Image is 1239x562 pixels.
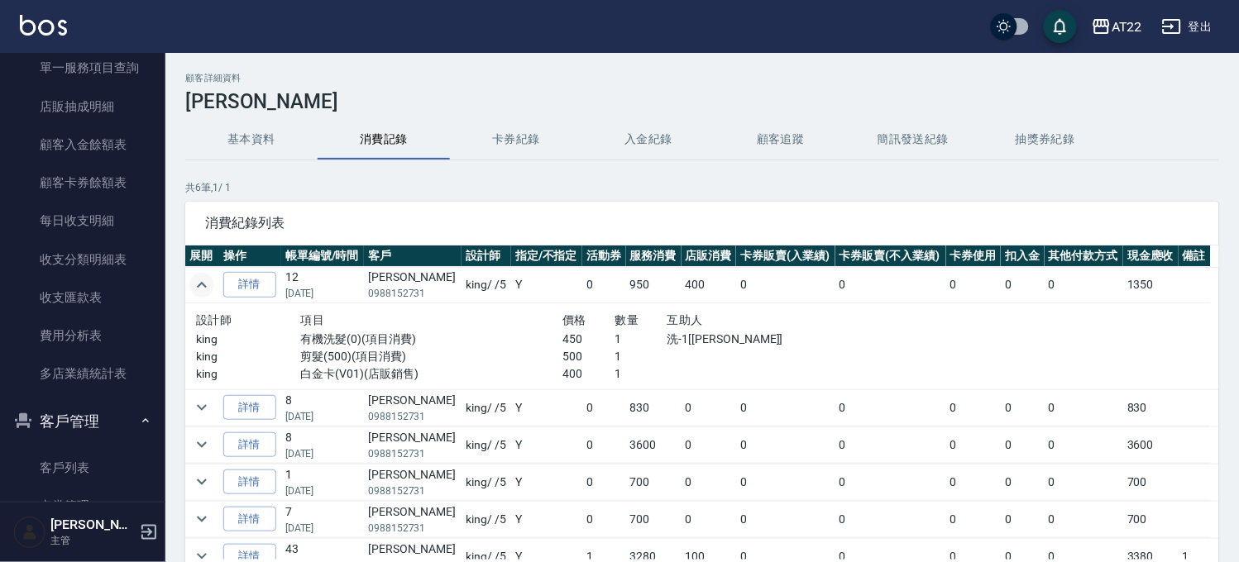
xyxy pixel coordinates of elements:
[189,507,214,531] button: expand row
[835,389,946,426] td: 0
[189,273,214,298] button: expand row
[1112,17,1142,37] div: AT22
[615,313,639,326] span: 數量
[847,120,979,160] button: 簡訊發送紀錄
[835,501,946,537] td: 0
[946,245,1002,267] th: 卡券使用
[223,432,276,458] a: 詳情
[7,202,159,240] a: 每日收支明細
[562,348,615,365] p: 500
[582,501,626,537] td: 0
[364,464,462,500] td: [PERSON_NAME]
[615,348,667,365] p: 1
[1123,501,1179,537] td: 700
[511,389,582,426] td: Y
[189,469,214,494] button: expand row
[1123,389,1179,426] td: 830
[511,501,582,537] td: Y
[562,365,615,383] p: 400
[185,120,318,160] button: 基本資料
[1179,245,1211,267] th: 備註
[368,286,457,301] p: 0988152731
[626,267,682,303] td: 950
[1001,245,1045,267] th: 扣入金
[7,317,159,355] a: 費用分析表
[7,126,159,164] a: 顧客入金餘額表
[285,409,360,424] p: [DATE]
[20,15,67,36] img: Logo
[582,464,626,500] td: 0
[7,355,159,393] a: 多店業績統計表
[368,409,457,424] p: 0988152731
[7,88,159,126] a: 店販抽成明細
[223,469,276,495] a: 詳情
[13,516,46,549] img: Person
[185,180,1219,195] p: 共 6 筆, 1 / 1
[285,483,360,498] p: [DATE]
[582,120,715,160] button: 入金紀錄
[364,426,462,463] td: [PERSON_NAME]
[1044,10,1077,43] button: save
[511,464,582,500] td: Y
[667,313,703,326] span: 互助人
[196,331,301,348] p: king
[285,446,360,461] p: [DATE]
[562,313,586,326] span: 價格
[7,279,159,317] a: 收支匯款表
[1045,426,1123,463] td: 0
[185,90,1219,113] h3: [PERSON_NAME]
[50,517,135,533] h5: [PERSON_NAME]
[736,245,835,267] th: 卡券販賣(入業績)
[1001,464,1045,500] td: 0
[1123,426,1179,463] td: 3600
[368,446,457,461] p: 0988152731
[1045,464,1123,500] td: 0
[715,120,847,160] button: 顧客追蹤
[946,389,1002,426] td: 0
[281,245,364,267] th: 帳單編號/時間
[364,389,462,426] td: [PERSON_NAME]
[1001,501,1045,537] td: 0
[185,245,219,267] th: 展開
[462,426,511,463] td: king / /5
[626,389,682,426] td: 830
[736,389,835,426] td: 0
[368,521,457,536] p: 0988152731
[835,245,946,267] th: 卡券販賣(不入業績)
[682,245,737,267] th: 店販消費
[281,464,364,500] td: 1
[582,245,626,267] th: 活動券
[682,389,737,426] td: 0
[223,272,276,298] a: 詳情
[1123,267,1179,303] td: 1350
[196,365,301,383] p: king
[189,395,214,420] button: expand row
[1001,267,1045,303] td: 0
[511,245,582,267] th: 指定/不指定
[281,389,364,426] td: 8
[368,483,457,498] p: 0988152731
[301,365,563,383] p: 白金卡(V01)(店販銷售)
[50,533,135,548] p: 主管
[462,389,511,426] td: king / /5
[7,487,159,525] a: 卡券管理
[511,426,582,463] td: Y
[301,348,563,365] p: 剪髮(500)(項目消費)
[7,164,159,202] a: 顧客卡券餘額表
[946,464,1002,500] td: 0
[285,286,360,301] p: [DATE]
[667,331,825,348] p: 洗-1[[PERSON_NAME]]
[682,267,737,303] td: 400
[462,464,511,500] td: king / /5
[462,245,511,267] th: 設計師
[582,389,626,426] td: 0
[450,120,582,160] button: 卡券紀錄
[364,501,462,537] td: [PERSON_NAME]
[301,313,325,326] span: 項目
[736,426,835,463] td: 0
[682,426,737,463] td: 0
[946,267,1002,303] td: 0
[462,267,511,303] td: king / /5
[615,331,667,348] p: 1
[205,215,1199,231] span: 消費紀錄列表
